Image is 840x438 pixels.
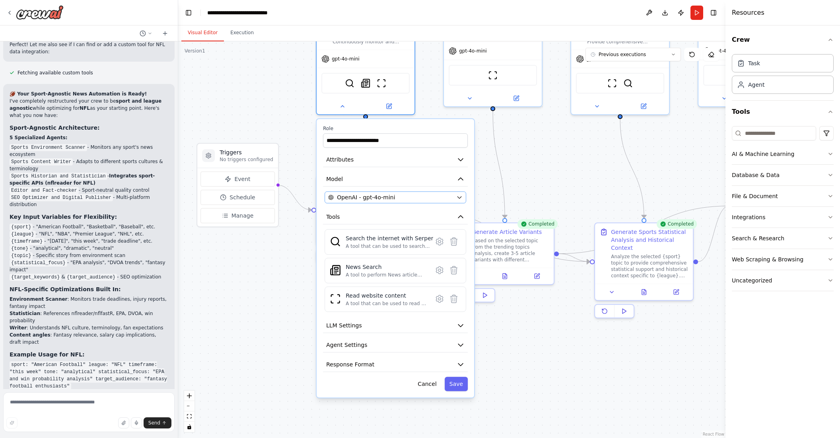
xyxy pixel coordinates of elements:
div: Integrations [732,213,765,221]
div: React Flow controls [184,391,194,432]
code: Sports Content Writer [10,158,73,165]
li: - "NFL", "NBA", "Premier League", "NHL", etc. [10,230,168,237]
button: Model [323,172,468,187]
li: : Monitors trade deadlines, injury reports, fantasy impact [10,296,168,310]
div: Analyze the selected {sport} topic to provide comprehensive statistical support and historical co... [611,253,688,279]
g: Edge from b465c1de-0dcb-411a-a3b0-c4a0d172fc61 to 1e1d5e86-1fb6-4840-a097-51ee1951654a [489,111,509,218]
button: Open in side panel [663,287,690,297]
button: fit view [184,411,194,422]
code: sport: "American Football" league: "NFL" timeframe: "this week" tone: "analytical" statistical_fo... [10,361,167,390]
img: ScrapeWebsiteTool [330,293,341,304]
img: SerplyNewsSearchTool [361,78,370,88]
button: Configure tool [432,292,447,306]
button: Database & Data [732,165,834,185]
li: - Monitors any sport's news ecosystem [10,144,168,158]
span: Attributes [326,156,354,164]
div: Version 1 [185,48,205,54]
button: Hide left sidebar [183,7,194,18]
div: Search & Research [732,234,784,242]
div: Generate Article Variants [472,228,542,236]
button: Start a new chat [159,29,171,38]
g: Edge from 023c62a5-07ad-4961-ad0a-ac5404f92388 to d59883bb-9a8f-4d29-8fdd-3ed25fe47118 [616,119,648,218]
li: - "analytical", "dramatic", "neutral" [10,245,168,252]
div: Completed [517,219,558,229]
span: gpt-4o-mini [586,56,614,62]
a: React Flow attribution [703,432,724,436]
button: Uncategorized [732,270,834,291]
li: - "American Football", "Basketball", "Baseball", etc. [10,223,168,230]
code: {statistical_focus} [10,259,67,267]
button: Tools [323,210,468,224]
div: Continuously monitor and analyze the sports landscape for {sport} focusing on {league}. Scan brea... [332,39,410,45]
button: Search & Research [732,228,834,249]
div: Task [748,59,760,67]
button: Delete tool [447,263,461,277]
div: CompletedGenerate Sports Statistical Analysis and Historical ContextAnalyze the selected {sport} ... [594,222,694,321]
div: Provide comprehensive statistical analysis, historical context, and data-driven insights for {spo... [587,39,664,45]
g: Edge from triggers to 9b8cc7a8-a402-418b-877d-39d718463a16 [277,181,311,214]
button: Open in side panel [494,93,539,103]
code: {target_keywords} [10,274,61,281]
strong: Sport-Agnostic Architecture: [10,125,100,131]
strong: NFL-Specific Optimizations Built In: [10,286,121,292]
div: A tool to perform News article search with a search_query. [346,272,428,278]
button: Response Format [323,357,468,372]
li: - Specific story from environment scan [10,252,168,259]
li: - [10,172,168,187]
li: - "[DATE]", "this week", "trade deadline", etc. [10,237,168,245]
div: A tool that can be used to search the internet with a search_query. Supports different search typ... [346,243,433,249]
span: gpt-4o-mini [332,56,360,62]
div: Uncategorized [732,276,772,284]
span: Manage [231,212,254,220]
button: zoom out [184,401,194,411]
button: Save [445,377,468,391]
button: Send [144,417,171,428]
button: Agent Settings [323,338,468,352]
li: : References nflreader/nflfastR, EPA, DVOA, win probability [10,310,168,324]
button: Upload files [118,417,129,428]
code: {target_audience} [65,274,117,281]
button: Tools [732,101,834,123]
div: CompletedGenerate Article VariantsBased on the selected topic from the trending topics analysis, ... [455,222,554,306]
button: Open in side panel [621,101,666,111]
span: OpenAI - gpt-4o-mini [337,193,395,201]
button: Click to speak your automation idea [131,417,142,428]
img: ScrapeWebsiteTool [607,78,617,88]
strong: Environment Scanner [10,296,67,302]
button: File & Document [732,186,834,206]
span: gpt-4o-mini [459,48,487,54]
button: Configure tool [432,263,447,277]
div: Read website content [346,292,428,300]
button: Cancel [413,377,441,391]
code: {tone} [10,245,30,252]
g: Edge from 1e1d5e86-1fb6-4840-a097-51ee1951654a to d59883bb-9a8f-4d29-8fdd-3ed25fe47118 [559,250,590,266]
label: Role [323,125,468,132]
span: Previous executions [599,51,646,58]
button: Web Scraping & Browsing [732,249,834,270]
strong: Content angles [10,332,51,338]
button: toggle interactivity [184,422,194,432]
code: {topic} [10,252,33,259]
button: Switch to previous chat [136,29,156,38]
img: Logo [16,5,64,19]
strong: Key Input Variables for Flexibility: [10,214,117,220]
span: Send [148,420,160,426]
li: - "EPA analysis", "DVOA trends", "fantasy impact" [10,259,168,273]
code: {league} [10,231,36,238]
strong: 5 Specialized Agents: [10,135,68,140]
span: Model [326,175,343,183]
img: SerperDevTool [623,78,633,88]
div: Completed [657,219,697,229]
p: No triggers configured [220,156,273,163]
img: SerperDevTool [345,78,354,88]
code: Sports Historian and Statistician [10,173,107,180]
strong: Statistician [10,311,40,316]
nav: breadcrumb [207,9,291,17]
img: SerperDevTool [330,236,341,247]
span: Fetching available custom tools [17,70,93,76]
div: Agent [748,81,764,89]
code: Sports Environment Scanner [10,144,87,151]
div: Continuously monitor and analyze the sports landscape for {sport} focusing on {league}. Scan brea... [316,16,415,115]
code: Editor and Fact-checker [10,187,79,194]
button: Integrations [732,207,834,228]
